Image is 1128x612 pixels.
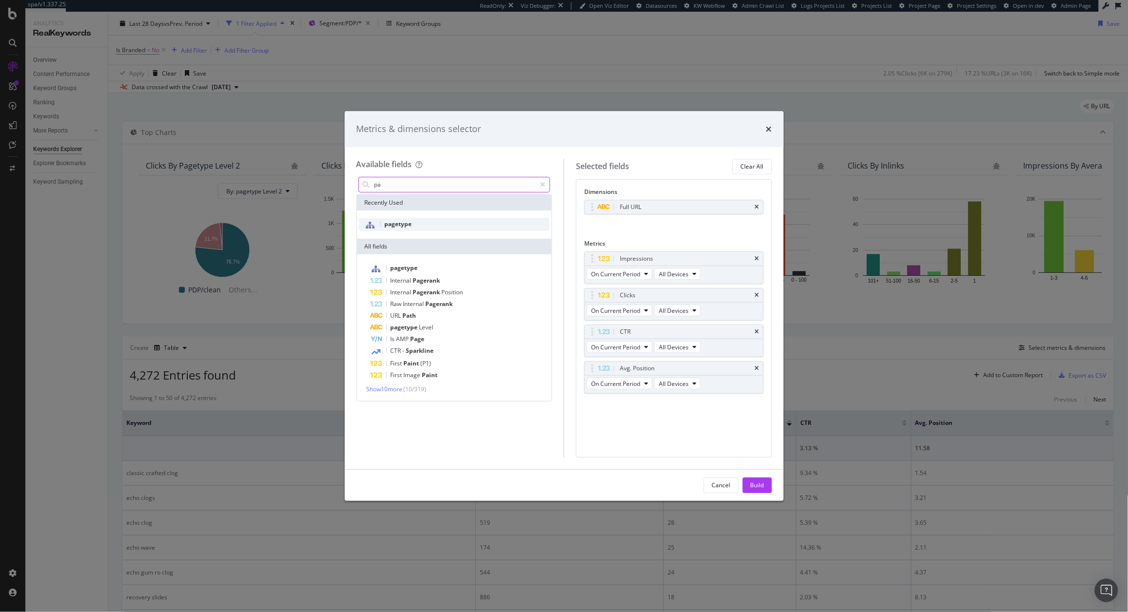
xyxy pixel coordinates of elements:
span: Position [442,288,463,296]
div: Build [751,481,764,489]
div: Full URLtimes [584,200,764,214]
div: All fields [357,239,552,254]
div: times [755,204,759,210]
span: Sparkline [406,346,434,355]
span: On Current Period [591,270,640,278]
span: First [391,359,404,367]
span: All Devices [659,270,689,278]
span: On Current Period [591,343,640,351]
input: Search by field name [374,177,536,192]
span: AMP [396,335,411,343]
span: Show 10 more [367,385,403,393]
div: CTRtimesOn Current PeriodAll Devices [584,325,764,357]
span: On Current Period [591,306,640,315]
span: Page [411,335,425,343]
div: Metrics & dimensions selector [356,123,481,135]
span: Internal [391,288,413,296]
span: CTR [391,346,403,355]
button: Clear All [732,159,772,174]
button: All Devices [654,268,701,280]
span: Internal [391,276,413,285]
div: times [755,365,759,371]
div: Selected fields [576,161,629,172]
span: Pagerank [426,300,453,308]
span: On Current Period [591,380,640,388]
div: Clicks [620,290,635,300]
span: (P1) [421,359,432,367]
div: times [755,329,759,335]
span: pagetype [385,220,412,228]
button: On Current Period [587,305,653,316]
span: Paint [404,359,421,367]
div: times [755,292,759,298]
span: pagetype [391,264,418,272]
span: Internal [403,300,426,308]
span: All Devices [659,380,689,388]
button: All Devices [654,305,701,316]
div: Impressions [620,254,653,264]
button: On Current Period [587,378,653,389]
button: Cancel [704,478,739,493]
div: Dimensions [584,188,764,200]
div: ImpressionstimesOn Current PeriodAll Devices [584,251,764,284]
button: All Devices [654,341,701,353]
div: CTR [620,327,631,337]
div: Open Intercom Messenger [1095,579,1118,602]
span: URL [391,311,403,320]
span: All Devices [659,343,689,351]
div: Metrics [584,239,764,251]
span: Is [391,335,396,343]
button: Build [743,478,772,493]
span: Raw [391,300,403,308]
div: Recently Used [357,195,552,210]
span: Pagerank [413,288,442,296]
span: Level [419,323,434,331]
button: On Current Period [587,341,653,353]
div: modal [345,111,784,501]
span: - [403,346,406,355]
button: All Devices [654,378,701,389]
div: ClickstimesOn Current PeriodAll Devices [584,288,764,321]
div: Cancel [712,481,731,489]
span: Path [403,311,416,320]
span: Paint [422,371,438,379]
span: Image [404,371,422,379]
span: Pagerank [413,276,440,285]
span: ( 10 / 319 ) [404,385,427,393]
button: On Current Period [587,268,653,280]
div: Clear All [741,162,764,171]
div: Avg. PositiontimesOn Current PeriodAll Devices [584,361,764,394]
span: All Devices [659,306,689,315]
div: times [755,256,759,262]
div: Available fields [356,159,412,170]
div: Full URL [620,202,641,212]
span: First [391,371,404,379]
div: Avg. Position [620,363,654,373]
div: times [766,123,772,135]
span: pagetype [391,323,419,331]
